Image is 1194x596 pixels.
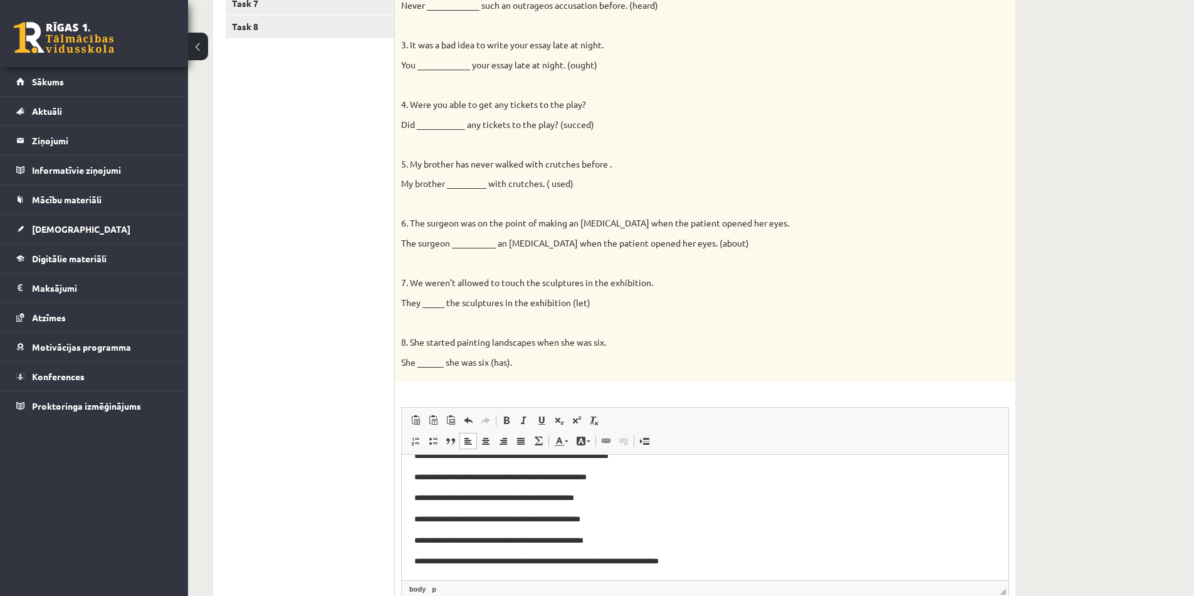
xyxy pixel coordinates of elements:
[407,433,424,449] a: Insert/Remove Numbered List
[16,391,172,420] a: Proktoringa izmēģinājums
[32,400,141,412] span: Proktoringa izmēģinājums
[401,39,946,51] p: 3. It was a bad idea to write your essay late at night.
[442,433,459,449] a: Block Quote
[16,333,172,361] a: Motivācijas programma
[498,412,515,428] a: Bold (⌘+B)
[32,371,85,382] span: Konferences
[429,583,439,595] a: p element
[568,412,585,428] a: Superscript
[442,412,459,428] a: Paste from Word
[32,126,172,155] legend: Ziņojumi
[32,274,172,302] legend: Maksājumi
[459,433,477,449] a: Align Left
[407,412,424,428] a: Paste (⌘+V)
[16,126,172,155] a: Ziņojumi
[597,433,615,449] a: Link (⌘+K)
[16,67,172,96] a: Sākums
[32,312,66,323] span: Atzīmes
[16,362,172,391] a: Konferences
[401,356,946,369] p: She ______ she was six (has).
[495,433,512,449] a: Align Right
[550,433,572,449] a: Text Color
[533,412,550,428] a: Underline (⌘+U)
[515,412,533,428] a: Italic (⌘+I)
[407,583,428,595] a: body element
[32,105,62,117] span: Aktuāli
[585,412,603,428] a: Remove Format
[16,303,172,332] a: Atzīmes
[401,98,946,111] p: 4. Were you able to get any tickets to the play?
[32,156,172,184] legend: Informatīvie ziņojumi
[401,119,946,131] p: Did ___________ any tickets to the play? (succed)
[16,185,172,214] a: Mācību materiāli
[32,341,131,353] span: Motivācijas programma
[424,433,442,449] a: Insert/Remove Bulleted List
[401,297,946,309] p: They _____ the sculptures in the exhibition (let)
[477,433,495,449] a: Center
[226,15,394,38] a: Task 8
[32,76,64,87] span: Sākums
[401,59,946,72] p: You ____________ your essay late at night. (ought)
[401,158,946,171] p: 5. My brother has never walked with crutches before .
[16,97,172,125] a: Aktuāli
[572,433,594,449] a: Background Color
[550,412,568,428] a: Subscript
[1000,588,1006,595] span: Resize
[32,194,102,205] span: Mācību materiāli
[16,274,172,302] a: Maksājumi
[477,412,495,428] a: Redo (⌘+Y)
[615,433,632,449] a: Unlink
[512,433,530,449] a: Justify
[424,412,442,428] a: Paste as plain text (⌘+⇧+V)
[402,455,1008,580] iframe: Editor, wiswyg-editor-user-answer-47024774170280
[459,412,477,428] a: Undo (⌘+Z)
[401,336,946,349] p: 8. She started painting landscapes when she was six.
[636,433,653,449] a: Insert Page Break for Printing
[530,433,547,449] a: Math
[401,217,946,230] p: 6. The surgeon was on the point of making an [MEDICAL_DATA] when the patient opened her eyes.
[16,156,172,184] a: Informatīvie ziņojumi
[401,178,946,190] p: My brother _________ with crutches. ( used)
[401,277,946,289] p: 7. We weren’t allowed to touch the sculptures in the exhibition.
[16,244,172,273] a: Digitālie materiāli
[32,223,130,235] span: [DEMOGRAPHIC_DATA]
[14,22,114,53] a: Rīgas 1. Tālmācības vidusskola
[401,237,946,250] p: The surgeon __________ an [MEDICAL_DATA] when the patient opened her eyes. (about)
[16,215,172,243] a: [DEMOGRAPHIC_DATA]
[32,253,107,264] span: Digitālie materiāli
